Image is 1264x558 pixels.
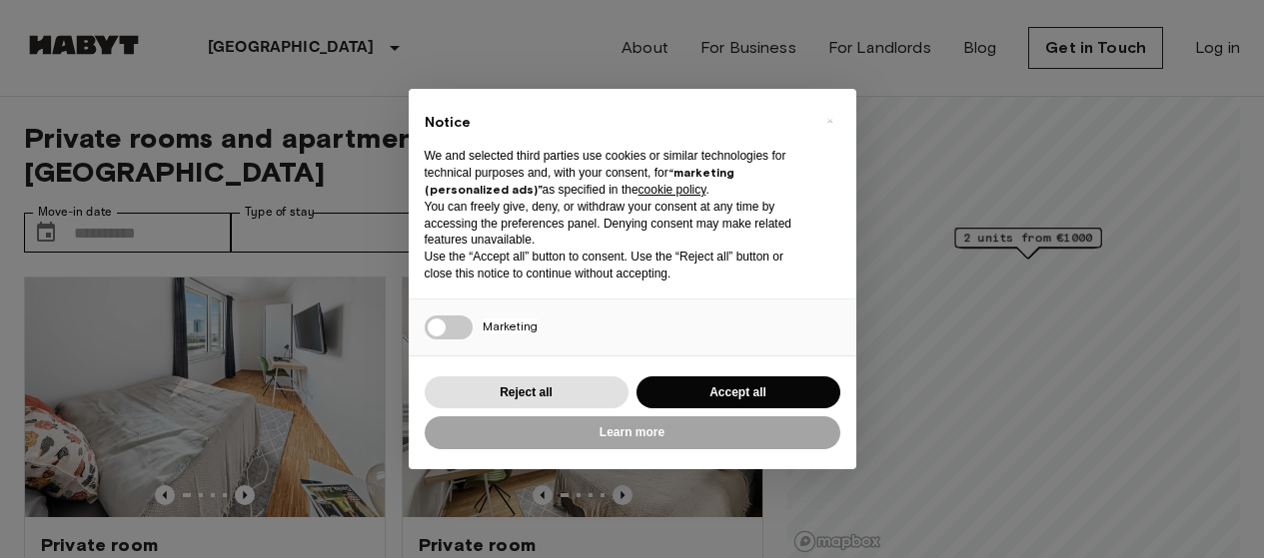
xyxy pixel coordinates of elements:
p: We and selected third parties use cookies or similar technologies for technical purposes and, wit... [425,148,808,198]
p: Use the “Accept all” button to consent. Use the “Reject all” button or close this notice to conti... [425,249,808,282]
button: Accept all [636,376,840,409]
button: Close this notice [814,105,846,137]
span: × [826,109,833,133]
p: You can freely give, deny, or withdraw your consent at any time by accessing the preferences pane... [425,199,808,249]
a: cookie policy [638,183,706,197]
strong: “marketing (personalized ads)” [425,165,734,197]
h2: Notice [425,113,808,133]
button: Reject all [425,376,629,409]
button: Learn more [425,416,840,449]
span: Marketing [483,318,538,333]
